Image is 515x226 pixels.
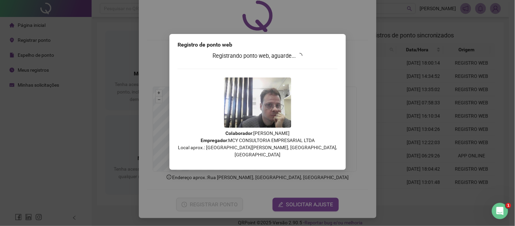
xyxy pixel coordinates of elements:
[201,138,227,143] strong: Empregador
[178,41,338,49] div: Registro de ponto web
[296,52,304,59] span: loading
[178,130,338,158] p: : [PERSON_NAME] : MCY CONSULTORIA EMPRESARIAL LTDA Local aprox.: [GEOGRAPHIC_DATA][PERSON_NAME], ...
[178,52,338,60] h3: Registrando ponto web, aguarde...
[224,77,291,128] img: 2Q==
[506,203,511,208] span: 1
[225,131,252,136] strong: Colaborador
[492,203,508,219] iframe: Intercom live chat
